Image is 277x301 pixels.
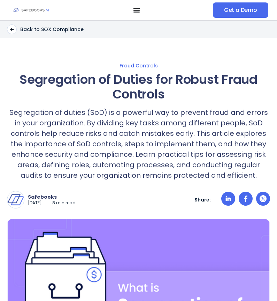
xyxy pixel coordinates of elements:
[7,191,24,208] img: Safebooks
[7,72,270,102] h1: Segregation of Duties for Robust Fraud Controls
[213,2,268,18] a: Get a Demo
[194,197,211,203] p: Share:
[7,107,270,181] p: Segregation of duties (SoD) is a powerful way to prevent fraud and errors in your organization. B...
[28,200,42,206] p: [DATE]
[7,63,270,69] a: Fraud Controls
[60,7,213,14] nav: Menu
[224,7,257,14] span: Get a Demo
[52,200,76,206] p: 8 min read
[133,7,140,14] button: Menu Toggle
[28,194,76,200] p: Safebooks
[7,24,84,34] a: Back to SOX Compliance
[20,26,84,32] p: Back to SOX Compliance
